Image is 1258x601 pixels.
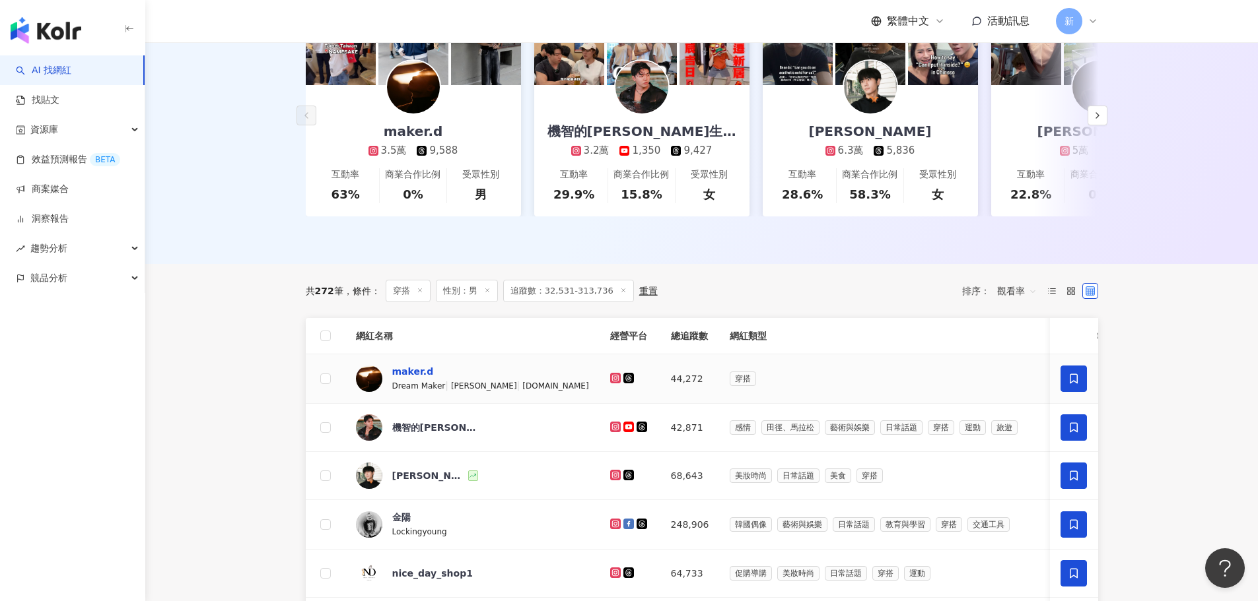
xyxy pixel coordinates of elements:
[356,365,382,392] img: KOL Avatar
[16,244,25,253] span: rise
[356,511,382,538] img: KOL Avatar
[356,365,589,393] a: KOL Avatarmaker.dDream Maker|[PERSON_NAME]|[DOMAIN_NAME]
[392,421,478,434] div: 機智的[PERSON_NAME]生活 Wise [PERSON_NAME] Life
[962,280,1044,301] div: 排序：
[356,414,589,441] a: KOL Avatar機智的[PERSON_NAME]生活 Wise [PERSON_NAME] Life
[842,168,897,181] div: 商業合作比例
[475,186,487,203] div: 男
[703,186,715,203] div: 女
[660,404,720,452] td: 42,871
[534,122,750,141] div: 機智的[PERSON_NAME]生活 Wise [PERSON_NAME] Life
[356,560,589,586] a: KOL Avatarnice_day_shop1
[378,15,448,85] img: post-image
[777,517,827,532] span: 藝術與娛樂
[660,354,720,404] td: 44,272
[904,566,930,581] span: 運動
[385,168,440,181] div: 商業合作比例
[332,168,359,181] div: 互動率
[517,380,523,391] span: |
[932,186,944,203] div: 女
[777,566,820,581] span: 美妝時尚
[1017,168,1045,181] div: 互動率
[445,380,451,391] span: |
[849,186,890,203] div: 58.3%
[392,469,466,482] div: [PERSON_NAME]
[919,168,956,181] div: 受眾性別
[967,517,1010,532] span: 交通工具
[16,183,69,196] a: 商案媒合
[660,452,720,500] td: 68,643
[30,234,67,263] span: 趨勢分析
[553,186,594,203] div: 29.9%
[522,381,588,391] span: [DOMAIN_NAME]
[16,153,120,166] a: 效益預測報告BETA
[782,186,823,203] div: 28.6%
[991,85,1206,216] a: [PERSON_NAME]5萬2.1萬互動率22.8%商業合作比例0%受眾性別女
[392,527,447,536] span: Lockingyoung
[386,280,431,302] span: 穿搭
[403,186,423,203] div: 0%
[763,15,833,85] img: post-image
[503,280,634,302] span: 追蹤數：32,531-313,736
[16,94,59,107] a: 找貼文
[908,15,978,85] img: post-image
[880,420,923,435] span: 日常話題
[683,144,712,158] div: 9,427
[451,15,521,85] img: post-image
[886,144,915,158] div: 5,836
[1064,15,1134,85] img: post-image
[451,381,517,391] span: [PERSON_NAME]
[730,517,772,532] span: 韓國偶像
[534,15,604,85] img: post-image
[730,566,772,581] span: 促購導購
[306,85,521,216] a: maker.d3.5萬9,588互動率63%商業合作比例0%受眾性別男
[584,144,610,158] div: 3.2萬
[777,468,820,483] span: 日常話題
[1065,14,1074,28] span: 新
[825,468,851,483] span: 美食
[392,511,411,524] div: 金陽
[315,286,334,296] span: 272
[370,122,456,141] div: maker.d
[991,15,1061,85] img: post-image
[356,511,589,538] a: KOL Avatar金陽Lockingyoung
[719,318,1049,354] th: 網紅類型
[991,420,1018,435] span: 旅遊
[392,381,446,391] span: Dream Maker
[730,420,756,435] span: 感情
[788,168,816,181] div: 互動率
[613,168,669,181] div: 商業合作比例
[796,122,945,141] div: [PERSON_NAME]
[761,420,820,435] span: 田徑、馬拉松
[392,365,434,378] div: maker.d
[16,64,71,77] a: searchAI 找網紅
[1070,168,1126,181] div: 商業合作比例
[730,371,756,386] span: 穿搭
[660,550,720,598] td: 64,733
[632,144,660,158] div: 1,350
[960,420,986,435] span: 運動
[825,420,875,435] span: 藝術與娛樂
[680,15,750,85] img: post-image
[872,566,899,581] span: 穿搭
[11,17,81,44] img: logo
[560,168,588,181] div: 互動率
[621,186,662,203] div: 15.8%
[1072,61,1125,113] img: KOL Avatar
[660,318,720,354] th: 總追蹤數
[332,186,360,203] div: 63%
[997,280,1037,301] span: 觀看率
[887,14,929,28] span: 繁體中文
[833,517,875,532] span: 日常話題
[534,85,750,216] a: 機智的[PERSON_NAME]生活 Wise [PERSON_NAME] Life3.2萬1,3509,427互動率29.9%商業合作比例15.8%受眾性別女
[356,462,382,489] img: KOL Avatar
[838,144,864,158] div: 6.3萬
[835,15,905,85] img: post-image
[16,212,69,226] a: 洞察報告
[436,280,498,302] span: 性別：男
[844,61,897,113] img: KOL Avatar
[615,61,668,113] img: KOL Avatar
[381,144,407,158] div: 3.5萬
[928,420,954,435] span: 穿搭
[356,560,382,586] img: KOL Avatar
